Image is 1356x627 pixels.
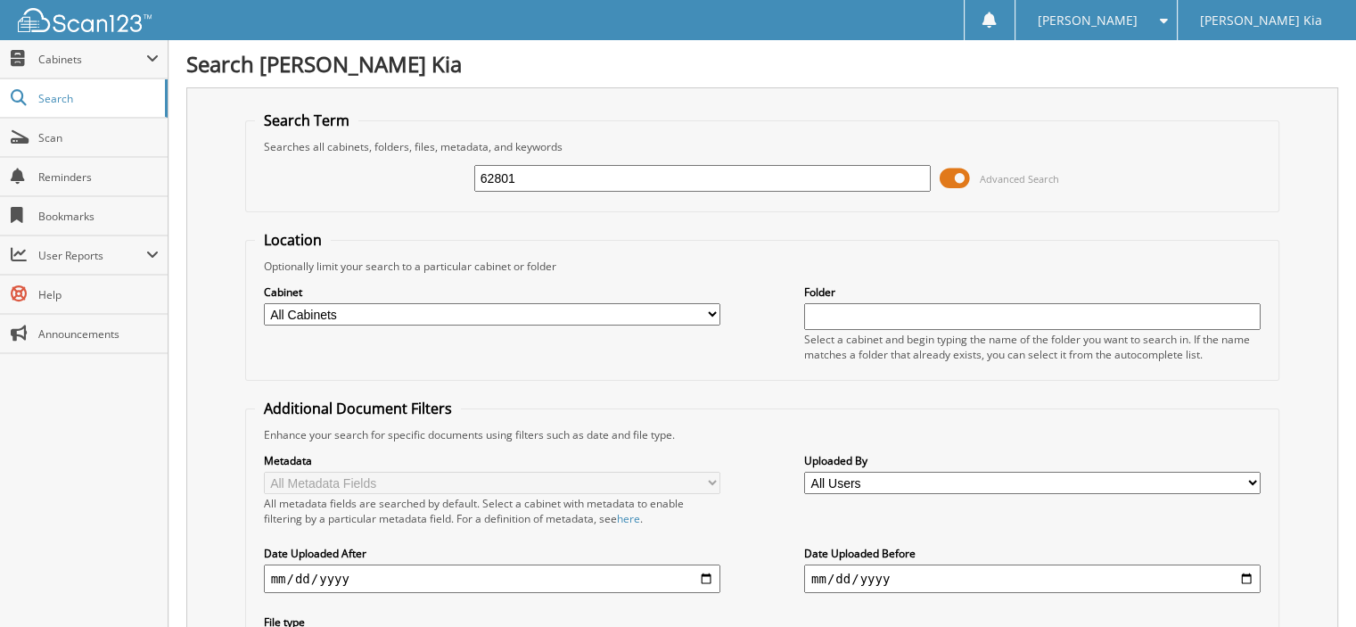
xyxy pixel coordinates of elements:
[1200,15,1322,26] span: [PERSON_NAME] Kia
[255,399,461,418] legend: Additional Document Filters
[255,259,1270,274] div: Optionally limit your search to a particular cabinet or folder
[18,8,152,32] img: scan123-logo-white.svg
[38,209,159,224] span: Bookmarks
[255,230,331,250] legend: Location
[804,546,1261,561] label: Date Uploaded Before
[264,453,720,468] label: Metadata
[980,172,1059,186] span: Advanced Search
[255,139,1270,154] div: Searches all cabinets, folders, files, metadata, and keywords
[38,326,159,342] span: Announcements
[38,248,146,263] span: User Reports
[186,49,1338,78] h1: Search [PERSON_NAME] Kia
[1038,15,1138,26] span: [PERSON_NAME]
[38,91,156,106] span: Search
[38,169,159,185] span: Reminders
[1267,541,1356,627] iframe: Chat Widget
[264,496,720,526] div: All metadata fields are searched by default. Select a cabinet with metadata to enable filtering b...
[804,565,1261,593] input: end
[38,287,159,302] span: Help
[264,546,720,561] label: Date Uploaded After
[804,453,1261,468] label: Uploaded By
[617,511,640,526] a: here
[38,130,159,145] span: Scan
[264,565,720,593] input: start
[804,332,1261,362] div: Select a cabinet and begin typing the name of the folder you want to search in. If the name match...
[804,285,1261,300] label: Folder
[255,427,1270,442] div: Enhance your search for specific documents using filters such as date and file type.
[38,52,146,67] span: Cabinets
[255,111,358,130] legend: Search Term
[264,285,720,300] label: Cabinet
